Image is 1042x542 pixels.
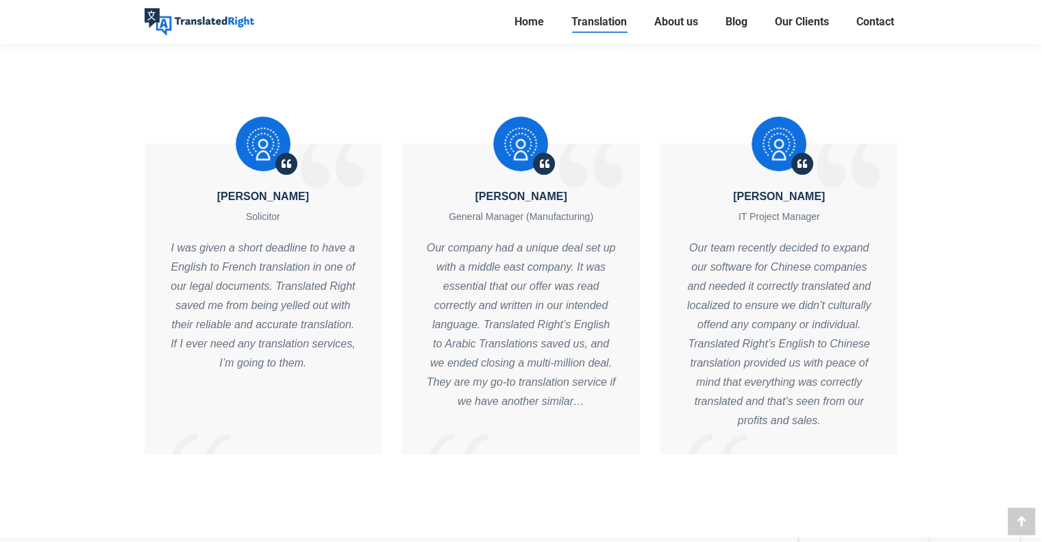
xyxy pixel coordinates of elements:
[856,15,894,29] span: Contact
[775,15,829,29] span: Our Clients
[246,211,280,222] span: Solicitor
[475,190,567,202] span: [PERSON_NAME]
[571,15,627,29] span: Translation
[169,238,358,373] p: I was given a short deadline to have a English to French translation in one of our legal document...
[852,12,898,32] a: Contact
[725,15,747,29] span: Blog
[514,15,544,29] span: Home
[650,12,702,32] a: About us
[733,190,825,202] span: [PERSON_NAME]
[654,15,698,29] span: About us
[145,8,254,36] img: Translated Right
[771,12,833,32] a: Our Clients
[510,12,548,32] a: Home
[721,12,752,32] a: Blog
[217,190,309,202] span: [PERSON_NAME]
[567,12,631,32] a: Translation
[426,238,616,411] p: Our company had a unique deal set up with a middle east company. It was essential that our offer ...
[739,211,820,222] span: IT Project Manager
[684,238,874,430] p: Our team recently decided to expand our software for Chinese companies and needed it correctly tr...
[449,211,593,222] span: General Manager (Manufacturing)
